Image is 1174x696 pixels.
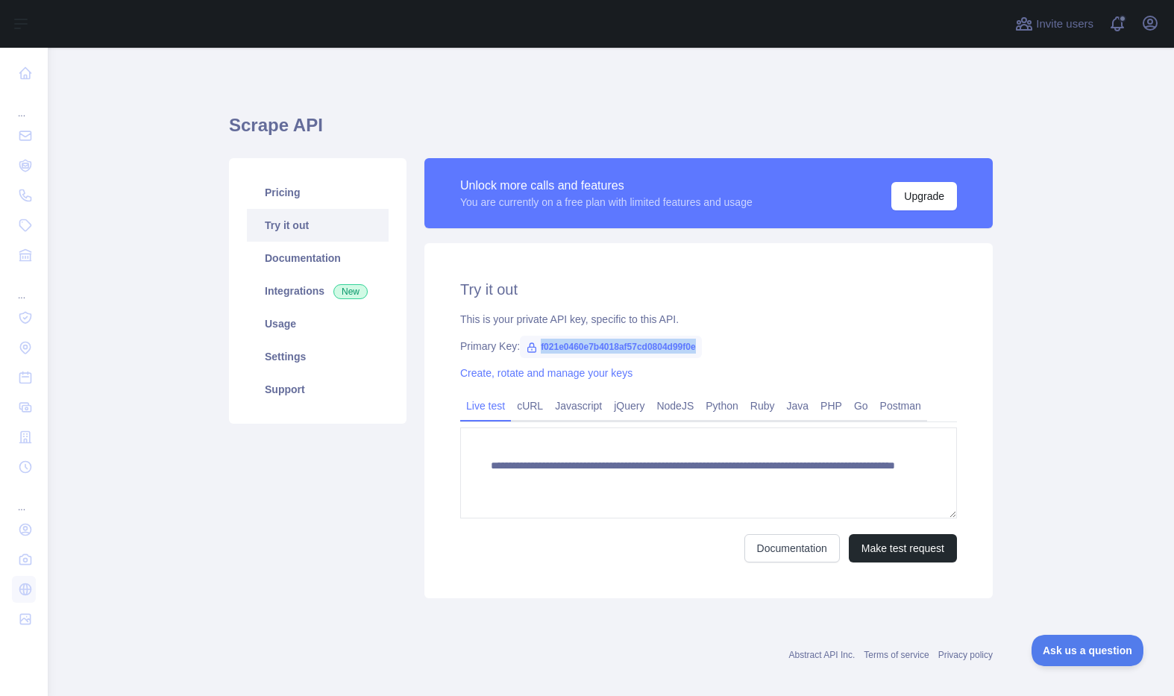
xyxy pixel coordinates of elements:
[891,182,957,210] button: Upgrade
[247,176,389,209] a: Pricing
[1012,12,1096,36] button: Invite users
[460,339,957,354] div: Primary Key:
[549,394,608,418] a: Javascript
[789,650,856,660] a: Abstract API Inc.
[849,534,957,562] button: Make test request
[12,90,36,119] div: ...
[700,394,744,418] a: Python
[229,113,993,149] h1: Scrape API
[874,394,927,418] a: Postman
[333,284,368,299] span: New
[744,534,840,562] a: Documentation
[781,394,815,418] a: Java
[864,650,929,660] a: Terms of service
[938,650,993,660] a: Privacy policy
[12,483,36,513] div: ...
[520,336,702,358] span: f021e0460e7b4018af57cd0804d99f0e
[247,209,389,242] a: Try it out
[744,394,781,418] a: Ruby
[460,279,957,300] h2: Try it out
[1032,635,1144,666] iframe: Toggle Customer Support
[814,394,848,418] a: PHP
[1036,16,1093,33] span: Invite users
[247,242,389,275] a: Documentation
[460,177,753,195] div: Unlock more calls and features
[460,394,511,418] a: Live test
[247,340,389,373] a: Settings
[460,367,632,379] a: Create, rotate and manage your keys
[511,394,549,418] a: cURL
[247,373,389,406] a: Support
[247,275,389,307] a: Integrations New
[848,394,874,418] a: Go
[12,272,36,301] div: ...
[460,195,753,210] div: You are currently on a free plan with limited features and usage
[460,312,957,327] div: This is your private API key, specific to this API.
[247,307,389,340] a: Usage
[608,394,650,418] a: jQuery
[650,394,700,418] a: NodeJS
